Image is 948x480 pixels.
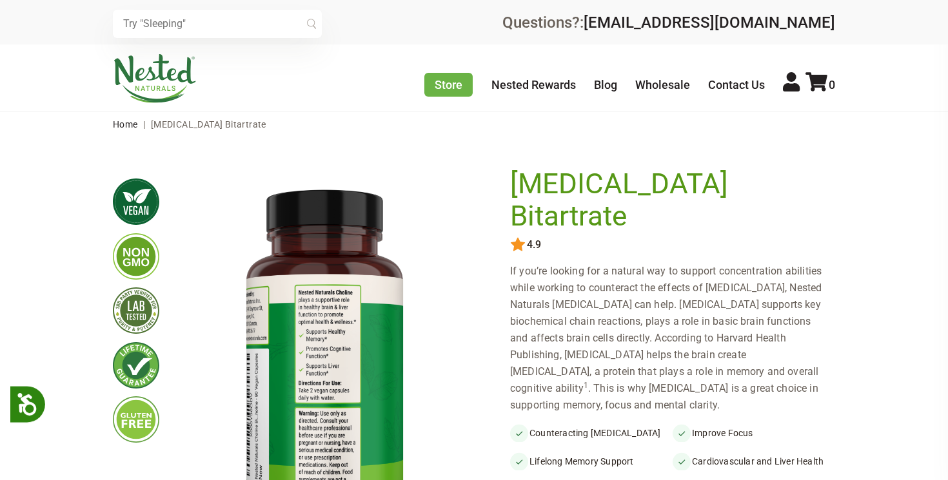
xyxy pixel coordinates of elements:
li: Cardiovascular and Liver Health [673,452,835,470]
img: vegan [113,178,159,225]
a: Wholesale [635,78,690,91]
a: 0 [805,78,835,91]
img: thirdpartytested [113,287,159,334]
img: star.svg [510,237,526,253]
li: Lifelong Memory Support [510,452,673,470]
a: Nested Rewards [491,78,576,91]
div: Questions?: [502,15,835,30]
li: Counteracting [MEDICAL_DATA] [510,424,673,442]
img: lifetimeguarantee [113,342,159,389]
img: glutenfree [113,396,159,443]
span: 4.9 [526,239,541,251]
a: Store [424,73,473,97]
h1: [MEDICAL_DATA] Bitartrate [510,168,829,232]
a: [EMAIL_ADDRESS][DOMAIN_NAME] [584,14,835,32]
li: Improve Focus [673,424,835,442]
span: | [140,119,148,130]
a: Contact Us [708,78,765,91]
input: Try "Sleeping" [113,10,322,38]
sup: 1 [584,381,588,390]
a: Home [113,119,138,130]
span: 0 [829,78,835,91]
div: If you’re looking for a natural way to support concentration abilities while working to counterac... [510,263,835,414]
a: Blog [594,78,617,91]
nav: breadcrumbs [113,111,835,137]
span: [MEDICAL_DATA] Bitartrate [151,119,266,130]
img: gmofree [113,233,159,280]
img: Nested Naturals [113,54,197,103]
